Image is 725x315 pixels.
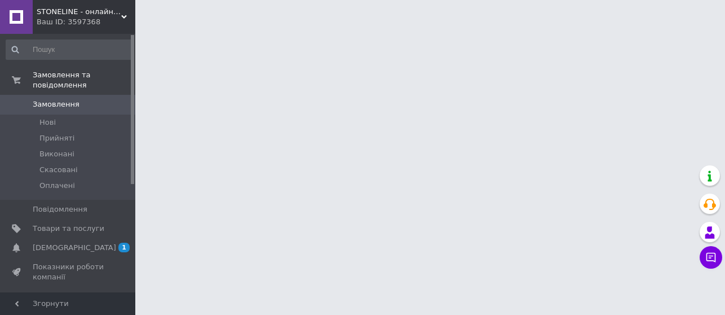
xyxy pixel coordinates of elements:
input: Пошук [6,40,132,60]
span: Оплачені [39,181,75,191]
span: Нові [39,117,56,128]
div: Ваш ID: 3597368 [37,17,135,27]
span: Повідомлення [33,204,87,215]
span: [DEMOGRAPHIC_DATA] [33,243,116,253]
span: Товари та послуги [33,224,104,234]
span: Виконані [39,149,74,159]
span: Замовлення [33,99,79,110]
span: Замовлення та повідомлення [33,70,135,90]
span: Показники роботи компанії [33,262,104,282]
span: Скасовані [39,165,78,175]
span: STONELINE - онлайн-магазин алмазного інструменту для обробки каменю [37,7,121,17]
span: Панель управління [33,291,104,312]
button: Чат з покупцем [700,246,722,269]
span: Прийняті [39,133,74,143]
span: 1 [118,243,130,252]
